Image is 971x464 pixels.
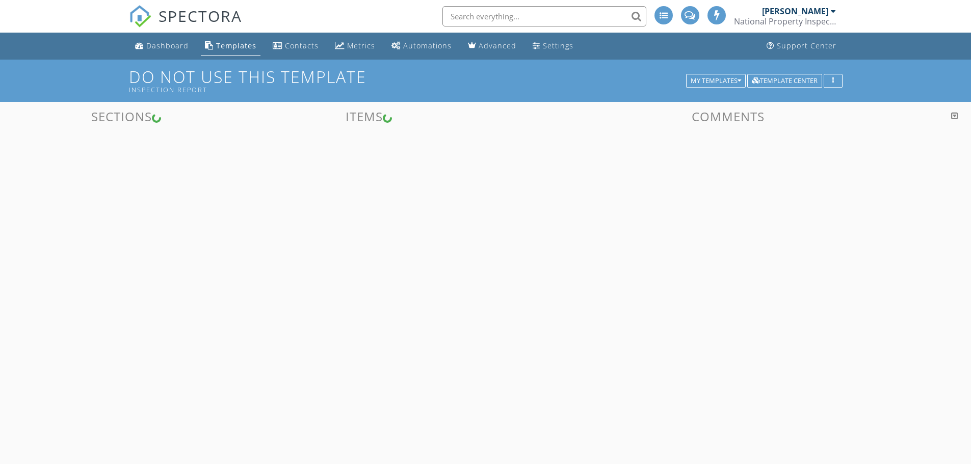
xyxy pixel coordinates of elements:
a: SPECTORA [129,14,242,35]
div: National Property Inspections [734,16,836,26]
a: Advanced [464,37,520,56]
div: Contacts [285,41,319,50]
div: Settings [543,41,573,50]
h3: Items [243,110,485,123]
div: My Templates [691,77,741,85]
a: Support Center [763,37,841,56]
a: Dashboard [131,37,193,56]
a: Settings [529,37,578,56]
h3: Comments [492,110,965,123]
h1: DO NOT USE THIS TEMPLATE [129,68,843,94]
a: Templates [201,37,260,56]
a: Metrics [331,37,379,56]
img: The Best Home Inspection Software - Spectora [129,5,151,28]
div: Automations [403,41,452,50]
div: [PERSON_NAME] [762,6,828,16]
div: Inspection Report [129,86,690,94]
div: Metrics [347,41,375,50]
div: Dashboard [146,41,189,50]
button: My Templates [686,74,746,88]
div: Advanced [479,41,516,50]
input: Search everything... [442,6,646,26]
a: Automations (Advanced) [387,37,456,56]
div: Support Center [777,41,836,50]
a: Template Center [747,75,822,85]
div: Templates [216,41,256,50]
button: Template Center [747,74,822,88]
a: Contacts [269,37,323,56]
div: Template Center [752,77,818,85]
span: SPECTORA [159,5,242,26]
